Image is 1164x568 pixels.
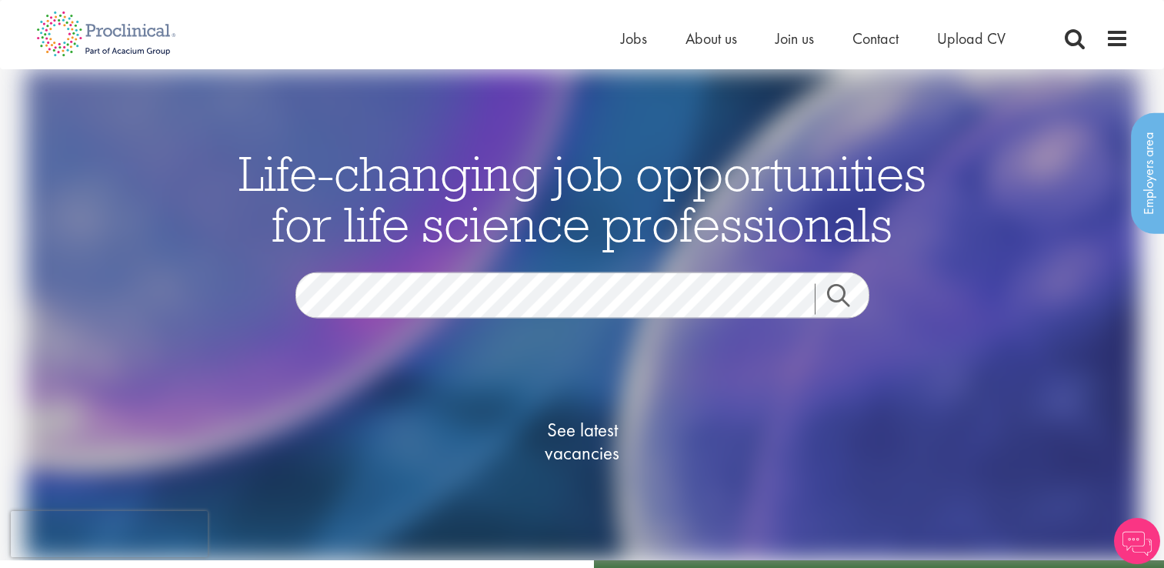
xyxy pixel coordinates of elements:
[25,69,1140,560] img: candidate home
[621,28,647,48] a: Jobs
[505,418,659,464] span: See latest vacancies
[775,28,814,48] a: Join us
[685,28,737,48] a: About us
[1114,518,1160,564] img: Chatbot
[505,356,659,526] a: See latestvacancies
[852,28,899,48] a: Contact
[937,28,1006,48] a: Upload CV
[238,142,926,254] span: Life-changing job opportunities for life science professionals
[815,283,881,314] a: Job search submit button
[11,511,208,557] iframe: reCAPTCHA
